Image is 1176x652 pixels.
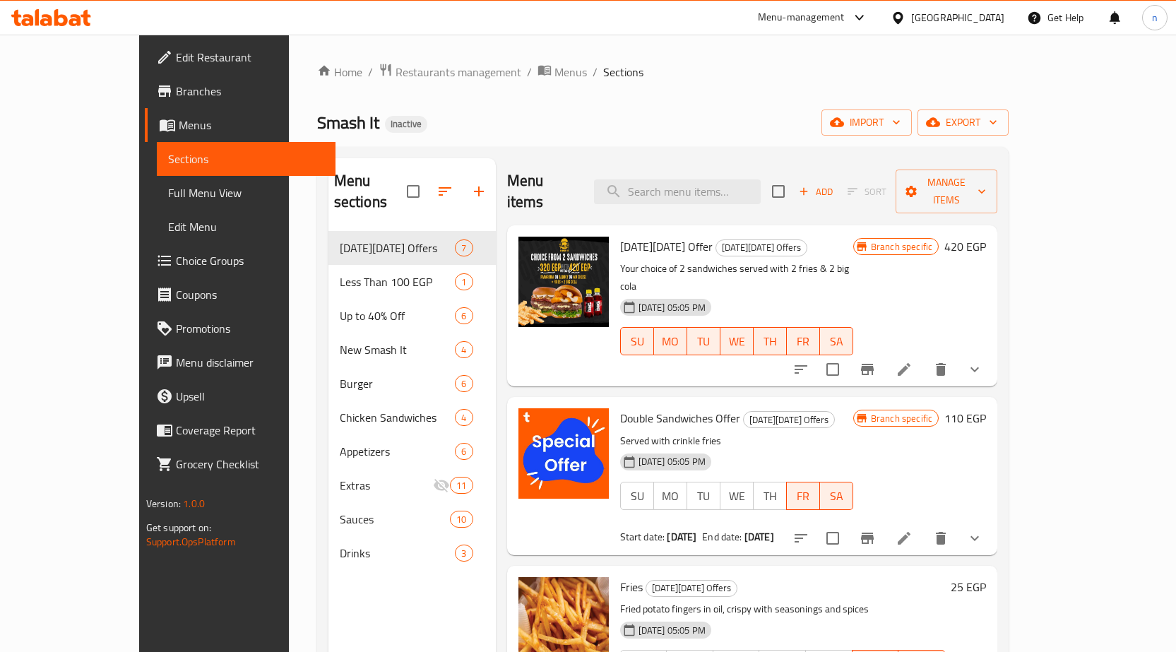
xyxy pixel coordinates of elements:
[340,341,456,358] span: New Smash It
[1152,10,1158,25] span: n
[620,600,946,618] p: Fried potato fingers in oil, crispy with seasonings and spices
[317,107,379,138] span: Smash It
[340,477,434,494] span: Extras
[826,331,848,352] span: SA
[340,409,456,426] div: Chicken Sandwiches
[317,63,1009,81] nav: breadcrumb
[328,367,496,401] div: Burger6
[168,218,324,235] span: Edit Menu
[145,244,335,278] a: Choice Groups
[720,327,754,355] button: WE
[917,109,1009,136] button: export
[944,237,986,256] h6: 420 EGP
[626,486,648,506] span: SU
[944,408,986,428] h6: 110 EGP
[328,434,496,468] div: Appetizers6
[896,530,913,547] a: Edit menu item
[328,333,496,367] div: New Smash It4
[328,299,496,333] div: Up to 40% Off6
[176,286,324,303] span: Coupons
[456,275,472,289] span: 1
[176,49,324,66] span: Edit Restaurant
[784,521,818,555] button: sort-choices
[620,408,740,429] span: Double Sandwiches Offer
[693,331,715,352] span: TU
[145,108,335,142] a: Menus
[385,118,427,130] span: Inactive
[626,331,648,352] span: SU
[146,518,211,537] span: Get support on:
[146,533,236,551] a: Support.OpsPlatform
[793,181,838,203] button: Add
[786,482,820,510] button: FR
[958,352,992,386] button: show more
[340,273,456,290] div: Less Than 100 EGP
[764,177,793,206] span: Select section
[456,377,472,391] span: 6
[168,150,324,167] span: Sections
[896,361,913,378] a: Edit menu item
[620,260,853,295] p: Your choice of 2 sandwiches served with 2 fries & 2 big cola
[896,170,998,213] button: Manage items
[667,528,696,546] b: [DATE]
[758,9,845,26] div: Menu-management
[176,422,324,439] span: Coverage Report
[433,477,450,494] svg: Inactive section
[456,343,472,357] span: 4
[633,455,711,468] span: [DATE] 05:05 PM
[818,523,848,553] span: Select to update
[633,301,711,314] span: [DATE] 05:05 PM
[456,242,472,255] span: 7
[726,486,748,506] span: WE
[966,530,983,547] svg: Show Choices
[145,379,335,413] a: Upsell
[620,327,654,355] button: SU
[744,528,774,546] b: [DATE]
[145,345,335,379] a: Menu disclaimer
[455,375,473,392] div: items
[654,327,687,355] button: MO
[450,511,473,528] div: items
[340,443,456,460] span: Appetizers
[455,239,473,256] div: items
[958,521,992,555] button: show more
[340,375,456,392] span: Burger
[726,331,748,352] span: WE
[537,63,587,81] a: Menus
[865,412,938,425] span: Branch specific
[455,307,473,324] div: items
[620,432,853,450] p: Served with crinkle fries
[328,536,496,570] div: Drinks3
[792,331,814,352] span: FR
[455,409,473,426] div: items
[428,174,462,208] span: Sort sections
[754,327,787,355] button: TH
[820,327,853,355] button: SA
[462,174,496,208] button: Add section
[911,10,1004,25] div: [GEOGRAPHIC_DATA]
[455,273,473,290] div: items
[744,412,834,428] span: [DATE][DATE] Offers
[340,545,456,562] span: Drinks
[145,74,335,108] a: Branches
[821,109,912,136] button: import
[792,486,814,506] span: FR
[455,443,473,460] div: items
[456,445,472,458] span: 6
[456,411,472,425] span: 4
[145,278,335,312] a: Coupons
[456,309,472,323] span: 6
[145,312,335,345] a: Promotions
[702,528,742,546] span: End date:
[340,511,451,528] span: Sauces
[865,240,938,254] span: Branch specific
[168,184,324,201] span: Full Menu View
[518,408,609,499] img: Double Sandwiches Offer
[340,307,456,324] div: Up to 40% Off
[603,64,643,81] span: Sections
[743,411,835,428] div: Black Friday Offers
